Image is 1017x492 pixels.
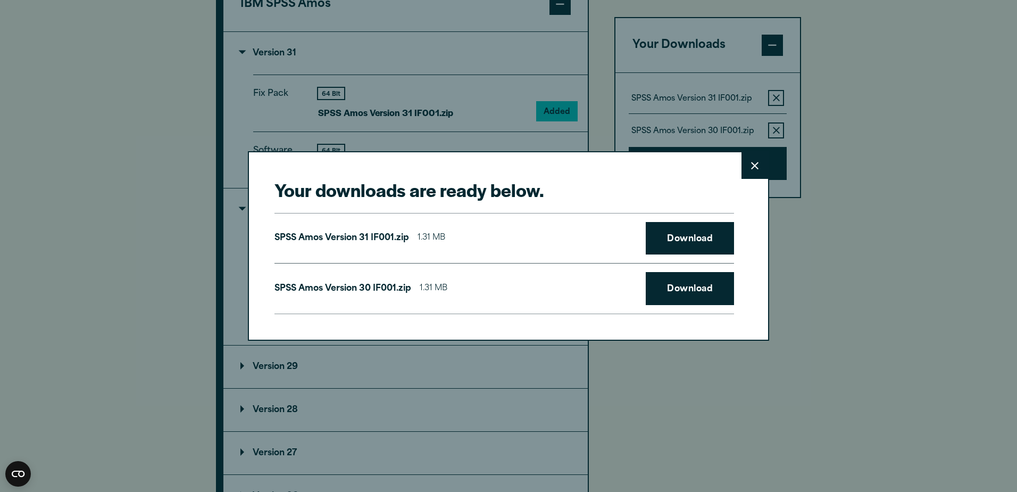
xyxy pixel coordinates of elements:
[420,281,447,297] span: 1.31 MB
[5,461,31,487] button: Open CMP widget
[274,281,411,297] p: SPSS Amos Version 30 IF001.zip
[418,231,445,246] span: 1.31 MB
[646,222,734,255] a: Download
[646,272,734,305] a: Download
[274,231,409,246] p: SPSS Amos Version 31 IF001.zip
[274,178,734,202] h2: Your downloads are ready below.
